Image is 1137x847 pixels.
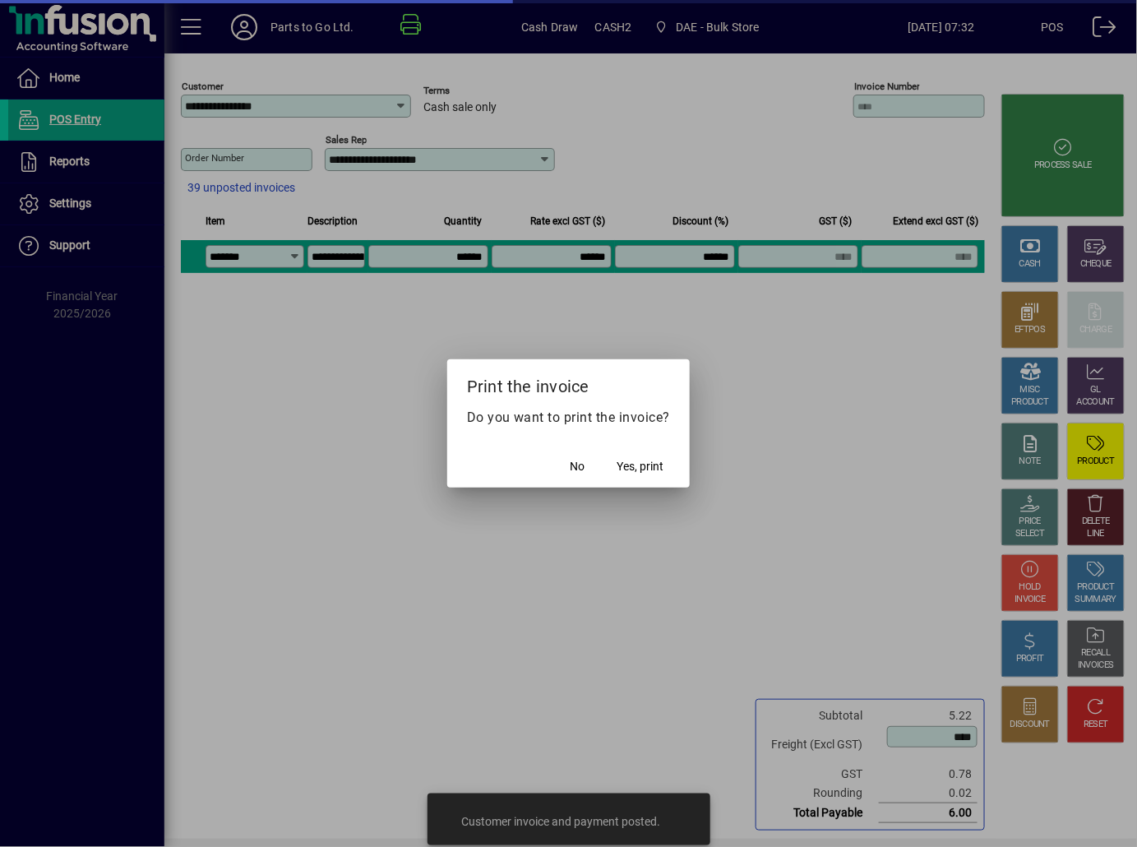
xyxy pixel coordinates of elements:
h2: Print the invoice [447,359,691,407]
button: No [551,451,603,481]
span: Yes, print [617,458,663,475]
p: Do you want to print the invoice? [467,408,671,428]
button: Yes, print [610,451,670,481]
span: No [570,458,585,475]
